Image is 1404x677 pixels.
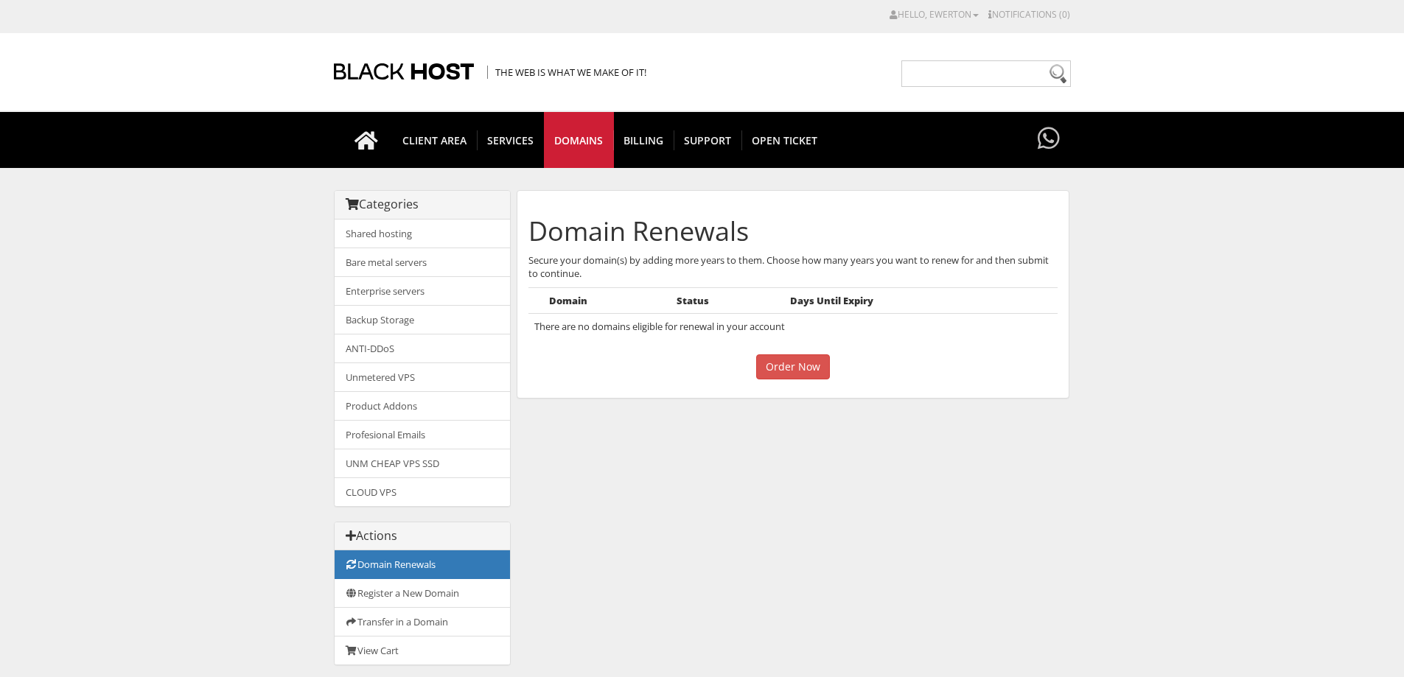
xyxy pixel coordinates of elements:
[392,112,478,168] a: CLIENT AREA
[335,391,510,421] a: Product Addons
[528,217,1058,246] h1: Domain Renewals
[340,112,393,168] a: Go to homepage
[741,130,828,150] span: Open Ticket
[543,287,671,314] th: Domain
[335,220,510,248] a: Shared hosting
[477,130,545,150] span: SERVICES
[613,112,674,168] a: Billing
[544,130,614,150] span: Domains
[335,334,510,363] a: ANTI-DDoS
[1034,112,1064,166] a: Have questions?
[335,276,510,306] a: Enterprise servers
[890,8,979,21] a: Hello, Ewerton
[901,60,1071,87] input: Need help?
[335,578,510,608] a: Register a New Domain
[674,112,742,168] a: Support
[528,253,1058,280] p: Secure your domain(s) by adding more years to them. Choose how many years you want to renew for a...
[988,8,1070,21] a: Notifications (0)
[784,287,1027,314] th: Days Until Expiry
[528,314,1058,340] td: There are no domains eligible for renewal in your account
[741,112,828,168] a: Open Ticket
[477,112,545,168] a: SERVICES
[335,636,510,664] a: View Cart
[756,354,830,379] input: Order Now
[392,130,478,150] span: CLIENT AREA
[335,420,510,449] a: Profesional Emails
[346,198,499,211] h3: Categories
[346,530,499,543] h3: Actions
[335,362,510,392] a: Unmetered VPS
[335,477,510,506] a: CLOUD VPS
[671,287,783,314] th: Status
[335,550,510,579] a: Domain Renewals
[335,449,510,478] a: UNM CHEAP VPS SSD
[613,130,674,150] span: Billing
[335,305,510,334] a: Backup Storage
[487,66,646,79] span: The Web is what we make of it!
[674,130,742,150] span: Support
[335,607,510,636] a: Transfer in a Domain
[544,112,614,168] a: Domains
[335,248,510,277] a: Bare metal servers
